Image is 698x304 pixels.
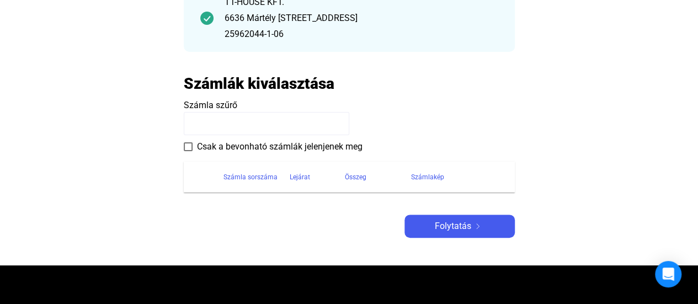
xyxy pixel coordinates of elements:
[225,12,498,25] div: 6636 Mártély [STREET_ADDRESS]
[471,223,484,229] img: arrow-right-white
[223,170,278,184] div: Számla sorszáma
[223,170,290,184] div: Számla sorszáma
[655,261,681,287] div: Open Intercom Messenger
[435,220,471,233] span: Folytatás
[200,12,214,25] img: checkmark-darker-green-circle
[404,215,515,238] button: Folytatásarrow-right-white
[290,170,345,184] div: Lejárat
[197,140,363,153] span: Csak a bevonható számlák jelenjenek meg
[345,170,366,184] div: Összeg
[411,170,444,184] div: Számlakép
[290,170,310,184] div: Lejárat
[184,74,334,93] h2: Számlák kiválasztása
[345,170,411,184] div: Összeg
[184,100,237,110] span: Számla szűrő
[225,28,498,41] div: 25962044-1-06
[411,170,502,184] div: Számlakép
